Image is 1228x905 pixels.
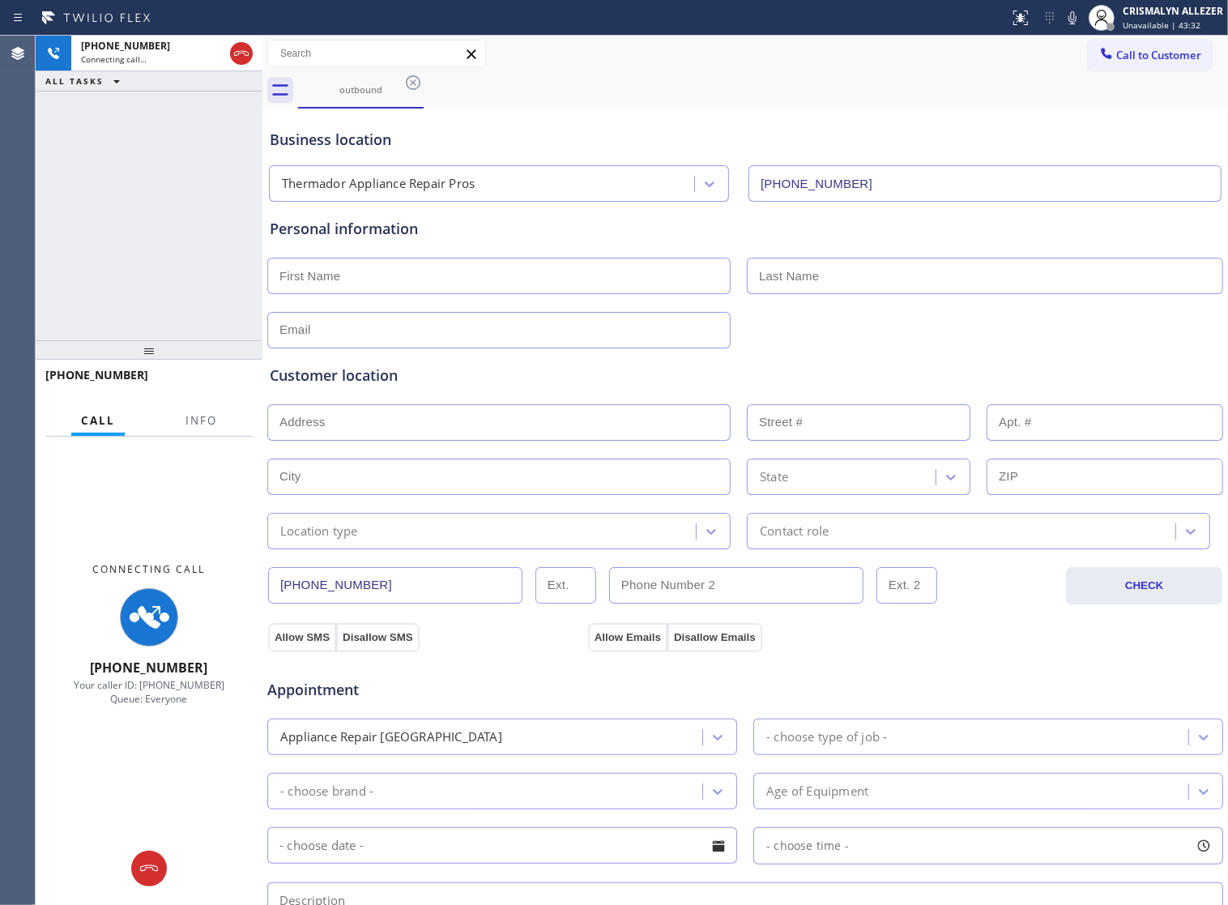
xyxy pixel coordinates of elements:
button: CHECK [1066,567,1222,604]
span: Unavailable | 43:32 [1123,19,1200,31]
input: City [267,459,731,495]
div: Age of Equipment [766,782,868,800]
div: outbound [300,83,422,96]
button: Hang up [131,851,167,886]
input: Last Name [747,258,1223,294]
input: Phone Number [748,165,1222,202]
button: Allow Emails [588,623,667,652]
span: Info [185,413,217,428]
span: Appointment [267,679,584,701]
div: - choose brand - [280,782,373,800]
span: [PHONE_NUMBER] [45,367,148,382]
span: ALL TASKS [45,75,104,87]
span: Connecting call… [81,53,147,65]
div: Contact role [760,522,829,540]
div: Customer location [270,365,1221,386]
input: Search [268,41,485,66]
button: Mute [1061,6,1084,29]
input: Email [267,312,731,348]
input: Address [267,404,731,441]
button: Allow SMS [268,623,336,652]
div: Business location [270,129,1221,151]
button: Info [176,405,227,437]
button: Call [71,405,125,437]
input: Ext. 2 [876,567,937,604]
span: Your caller ID: [PHONE_NUMBER] Queue: Everyone [74,678,224,706]
span: Call to Customer [1116,48,1201,62]
button: ALL TASKS [36,71,136,91]
input: Ext. [535,567,596,604]
span: - choose time - [766,838,849,853]
span: [PHONE_NUMBER] [81,39,170,53]
button: Disallow SMS [336,623,420,652]
input: First Name [267,258,731,294]
input: - choose date - [267,827,737,864]
div: State [760,467,788,486]
input: ZIP [987,459,1223,495]
input: Phone Number [268,567,522,604]
span: [PHONE_NUMBER] [91,659,208,677]
button: Hang up [230,42,253,65]
div: Location type [280,522,358,540]
div: CRISMALYN ALLEZER [1123,4,1223,18]
div: - choose type of job - [766,728,887,746]
span: Connecting Call [93,562,206,576]
input: Phone Number 2 [609,567,863,604]
button: Call to Customer [1088,40,1212,70]
input: Apt. # [987,404,1223,441]
div: Thermador Appliance Repair Pros [282,175,475,194]
div: Personal information [270,218,1221,240]
div: Appliance Repair [GEOGRAPHIC_DATA] [280,728,502,746]
span: Call [81,413,115,428]
button: Disallow Emails [667,623,762,652]
input: Street # [747,404,970,441]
